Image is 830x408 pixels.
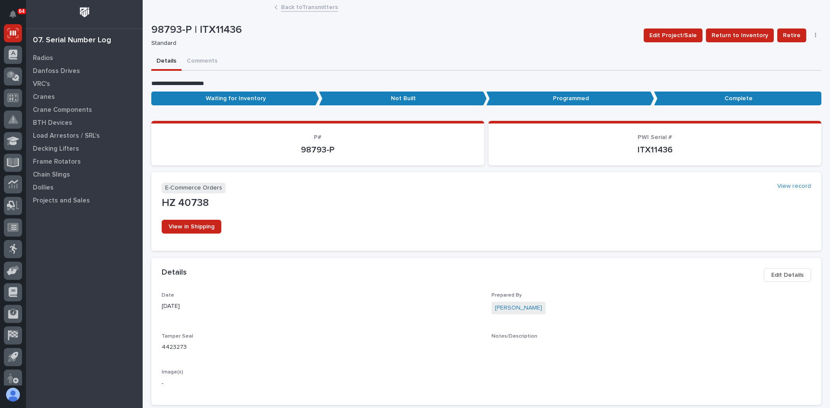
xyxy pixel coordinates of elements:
[4,386,22,404] button: users-avatar
[777,28,806,42] button: Retire
[712,30,768,41] span: Return to Inventory
[151,24,637,36] p: 98793-P | ITX11436
[281,2,338,12] a: Back toTransmitters
[33,93,55,101] p: Cranes
[33,80,50,88] p: VRC's
[26,168,143,181] a: Chain Slings
[638,134,672,140] span: PWI Serial #
[162,220,221,234] a: View in Shipping
[26,77,143,90] a: VRC's
[495,304,542,313] a: [PERSON_NAME]
[319,92,487,106] p: Not Built
[169,224,214,230] span: View in Shipping
[33,132,100,140] p: Load Arrestors / SRL's
[654,92,822,106] p: Complete
[26,116,143,129] a: BTH Devices
[151,40,633,47] p: Standard
[33,106,92,114] p: Crane Components
[644,28,702,42] button: Edit Project/Sale
[26,155,143,168] a: Frame Rotators
[771,270,804,280] span: Edit Details
[182,53,223,71] button: Comments
[19,8,25,14] p: 64
[77,4,93,20] img: Workspace Logo
[162,334,193,339] span: Tamper Seal
[33,158,81,166] p: Frame Rotators
[26,103,143,116] a: Crane Components
[162,370,183,375] span: Image(s)
[492,334,537,339] span: Notes/Description
[26,142,143,155] a: Decking Lifters
[151,53,182,71] button: Details
[777,183,811,190] a: View record
[162,183,226,193] p: E-Commerce Orders
[26,181,143,194] a: Dollies
[314,134,322,140] span: P#
[26,129,143,142] a: Load Arrestors / SRL's
[706,28,774,42] button: Return to Inventory
[162,293,174,298] span: Date
[649,30,697,41] span: Edit Project/Sale
[783,30,801,41] span: Retire
[11,10,22,24] div: Notifications64
[162,343,481,352] p: 4423273
[4,5,22,23] button: Notifications
[26,51,143,64] a: Radios
[33,145,79,153] p: Decking Lifters
[26,194,143,207] a: Projects and Sales
[499,145,811,155] p: ITX11436
[33,184,54,192] p: Dollies
[33,171,70,179] p: Chain Slings
[486,92,654,106] p: Programmed
[33,67,80,75] p: Danfoss Drives
[162,268,187,278] h2: Details
[33,119,72,127] p: BTH Devices
[492,293,522,298] span: Prepared By
[33,197,90,205] p: Projects and Sales
[162,197,811,209] p: HZ 40738
[162,145,474,155] p: 98793-P
[162,302,481,311] p: [DATE]
[26,64,143,77] a: Danfoss Drives
[151,92,319,106] p: Waiting for Inventory
[764,268,811,282] button: Edit Details
[26,90,143,103] a: Cranes
[33,54,53,62] p: Radios
[33,36,111,45] div: 07. Serial Number Log
[162,379,811,388] p: -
